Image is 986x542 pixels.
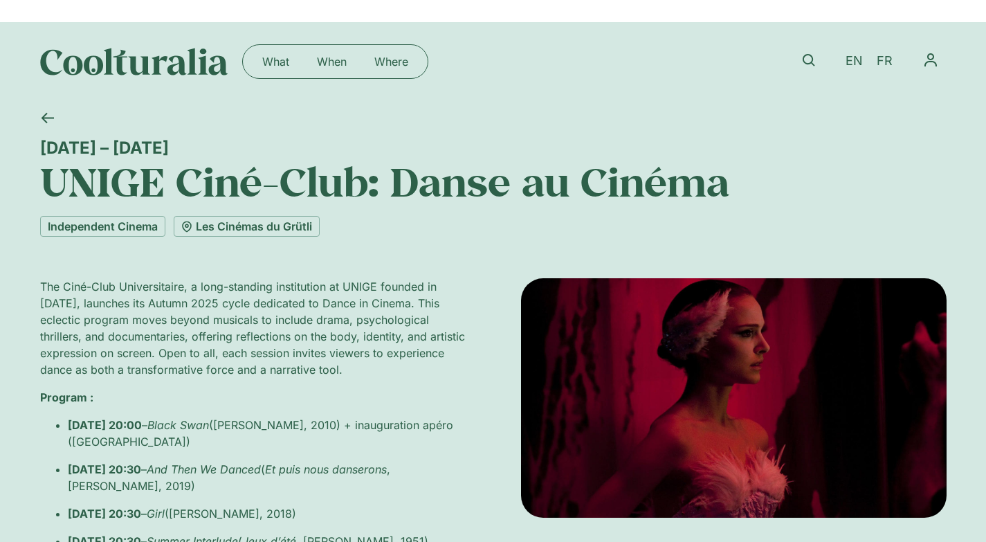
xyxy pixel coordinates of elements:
p: The Ciné-Club Universitaire, a long-standing institution at UNIGE founded in [DATE], launches its... [40,278,466,378]
a: EN [839,51,870,71]
strong: Program : [40,390,93,404]
p: – ([PERSON_NAME], 2010) + inauguration apéro ([GEOGRAPHIC_DATA]) [68,417,466,450]
em: And Then We Danced [147,462,261,476]
em: Girl [147,507,165,521]
h1: UNIGE Ciné-Club: Danse au Cinéma [40,158,947,205]
strong: [DATE] 20:30 [68,507,141,521]
button: Menu Toggle [915,44,947,76]
nav: Menu [915,44,947,76]
p: – ([PERSON_NAME], 2018) [68,505,466,522]
a: Independent Cinema [40,216,165,237]
a: FR [870,51,900,71]
div: [DATE] – [DATE] [40,138,947,158]
a: Where [360,51,422,73]
a: Les Cinémas du Grütli [174,216,320,237]
nav: Menu [248,51,422,73]
a: What [248,51,303,73]
em: Black Swan [147,418,209,432]
a: When [303,51,360,73]
span: EN [846,54,863,69]
strong: [DATE] 20:30 [68,462,141,476]
strong: [DATE] 20:00 [68,418,142,432]
span: FR [877,54,893,69]
p: – ( , [PERSON_NAME], 2019) [68,461,466,494]
em: Et puis nous danserons [265,462,387,476]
